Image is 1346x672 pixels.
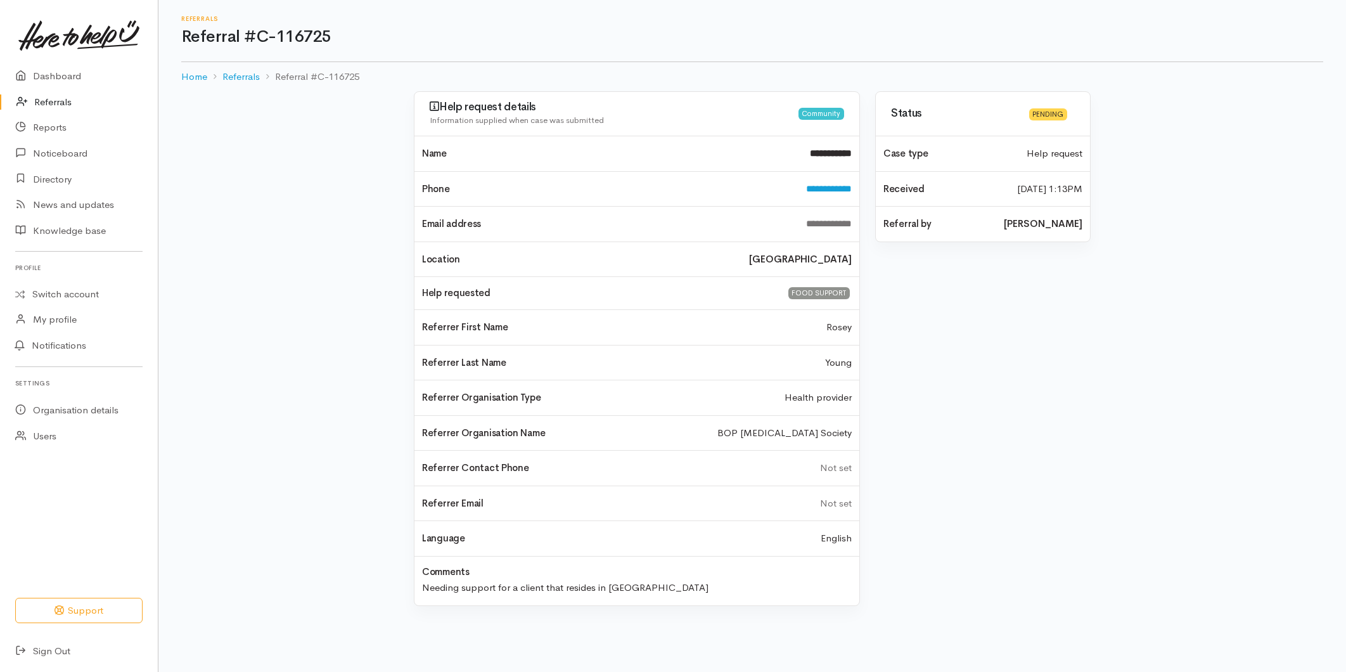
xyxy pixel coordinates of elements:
[820,462,852,474] span: Not set
[813,531,859,546] div: English
[826,321,852,333] span: Rosey
[422,184,791,195] h4: Phone
[430,115,604,126] span: Information supplied when case was submitted
[883,184,1002,195] h4: Received
[260,70,359,84] li: Referral #C-116725
[825,356,852,368] span: Young
[422,497,484,509] span: Referrer Email
[422,533,465,544] h4: Language
[422,391,541,403] span: Referrer Organisation Type
[1004,217,1082,231] b: [PERSON_NAME]
[414,577,859,595] div: Needing support for a client that resides in [GEOGRAPHIC_DATA]
[1029,108,1067,120] div: Pending
[430,101,798,113] h3: Help request details
[422,356,506,368] span: Referrer Last Name
[15,375,143,392] h6: Settings
[717,427,852,439] span: BOP [MEDICAL_DATA] Society
[181,15,1323,22] h6: Referrals
[883,148,1011,159] h4: Case type
[422,567,470,578] h4: Comments
[891,108,1022,120] h3: Status
[798,108,844,120] div: Community
[777,391,859,405] div: Health provider
[788,287,850,299] div: FOOD SUPPORT
[222,70,260,84] a: Referrals
[422,462,529,474] span: Referrer Contact Phone
[883,219,989,229] h4: Referral by
[422,427,545,439] span: Referrer Organisation Name
[422,148,795,159] h4: Name
[820,497,852,509] span: Not set
[422,219,791,229] h4: Email address
[1019,146,1090,161] div: Help request
[181,62,1323,92] nav: breadcrumb
[15,598,143,624] button: Support
[15,259,143,276] h6: Profile
[1017,182,1082,197] time: [DATE] 1:13PM
[422,321,508,333] span: Referrer First Name
[181,70,207,84] a: Home
[422,288,771,299] h4: Help requested
[422,254,734,265] h4: Location
[749,252,852,267] b: [GEOGRAPHIC_DATA]
[181,28,1323,46] h1: Referral #C-116725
